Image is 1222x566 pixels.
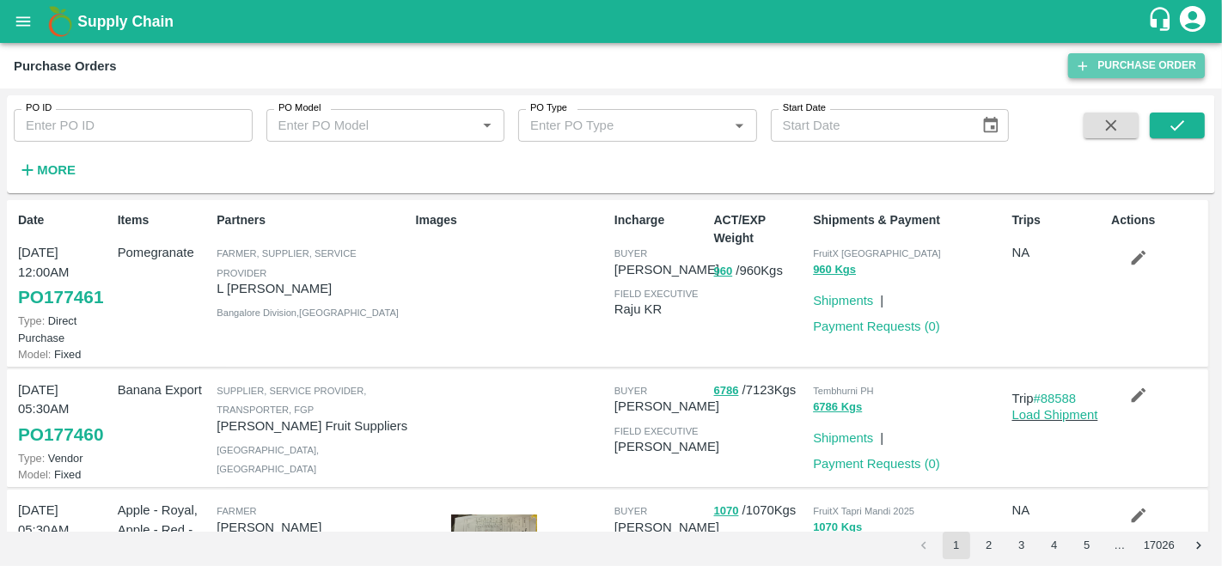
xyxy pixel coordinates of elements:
[614,386,647,396] span: buyer
[43,4,77,39] img: logo
[118,501,211,558] p: Apple - Royal, Apple - Red - Golden
[714,262,733,282] button: 960
[813,260,856,280] button: 960 Kgs
[14,55,117,77] div: Purchase Orders
[614,289,699,299] span: field executive
[523,114,724,137] input: Enter PO Type
[217,386,366,415] span: Supplier, Service Provider, Transporter, FGP
[614,397,719,416] p: [PERSON_NAME]
[272,114,472,137] input: Enter PO Model
[813,457,940,471] a: Payment Requests (0)
[975,109,1007,142] button: Choose date
[813,386,874,396] span: Tembhurni PH
[217,518,408,537] p: [PERSON_NAME]
[77,13,174,30] b: Supply Chain
[18,243,111,282] p: [DATE] 12:00AM
[1008,532,1036,559] button: Go to page 3
[18,419,103,450] a: PO177460
[873,422,883,447] div: |
[1177,3,1208,40] div: account of current user
[1012,408,1098,422] a: Load Shipment
[37,163,76,177] strong: More
[1139,532,1180,559] button: Go to page 17026
[813,248,941,259] span: FruitX [GEOGRAPHIC_DATA]
[1012,501,1105,520] p: NA
[1106,538,1133,554] div: …
[278,101,321,115] label: PO Model
[714,502,739,521] button: 1070
[943,532,970,559] button: page 1
[1012,389,1105,408] p: Trip
[217,279,408,298] p: L [PERSON_NAME]
[614,260,719,279] p: [PERSON_NAME]
[614,506,647,516] span: buyer
[416,211,608,229] p: Images
[18,450,111,466] p: Vendor
[118,380,211,399] p: Banana Export
[14,109,253,142] input: Enter PO ID
[1012,243,1105,262] p: NA
[1068,53,1205,78] a: Purchase Order
[813,320,940,333] a: Payment Requests (0)
[813,518,862,538] button: 1070 Kgs
[77,9,1147,33] a: Supply Chain
[614,211,707,229] p: Incharge
[217,445,319,474] span: [GEOGRAPHIC_DATA] , [GEOGRAPHIC_DATA]
[18,466,111,483] p: Fixed
[1111,211,1204,229] p: Actions
[18,468,51,481] span: Model:
[783,101,826,115] label: Start Date
[714,211,807,247] p: ACT/EXP Weight
[714,381,739,401] button: 6786
[813,211,1005,229] p: Shipments & Payment
[18,452,45,465] span: Type:
[18,211,111,229] p: Date
[1073,532,1101,559] button: Go to page 5
[18,348,51,361] span: Model:
[813,506,914,516] span: FruitX Tapri Mandi 2025
[614,518,719,537] p: [PERSON_NAME]
[18,346,111,362] p: Fixed
[18,501,111,539] p: [DATE] 05:30AM
[217,211,408,229] p: Partners
[907,532,1215,559] nav: pagination navigation
[530,101,567,115] label: PO Type
[118,211,211,229] p: Items
[728,114,750,137] button: Open
[614,300,707,319] p: Raju KR
[771,109,968,142] input: Start Date
[118,243,211,262] p: Pomegranate
[476,114,498,137] button: Open
[217,506,256,516] span: Farmer
[813,398,862,417] button: 6786 Kgs
[714,380,807,400] p: / 7123 Kgs
[18,314,45,327] span: Type:
[18,380,111,419] p: [DATE] 05:30AM
[975,532,1003,559] button: Go to page 2
[1012,211,1105,229] p: Trips
[614,426,699,436] span: field executive
[714,501,807,520] p: / 1070 Kgs
[813,294,873,307] a: Shipments
[873,284,883,310] div: |
[217,307,399,318] span: Bangalore Division , [GEOGRAPHIC_DATA]
[3,2,43,41] button: open drawer
[217,417,408,435] p: [PERSON_NAME] Fruit Suppliers
[614,248,647,259] span: buyer
[714,261,807,281] p: / 960 Kgs
[18,282,103,313] a: PO177461
[1147,6,1177,37] div: customer-support
[1185,532,1213,559] button: Go to next page
[217,248,356,277] span: Farmer, Supplier, Service Provider
[1034,392,1077,405] a: #88588
[614,437,719,456] p: [PERSON_NAME]
[26,101,52,115] label: PO ID
[18,313,111,345] p: Direct Purchase
[813,431,873,445] a: Shipments
[1041,532,1068,559] button: Go to page 4
[14,155,80,185] button: More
